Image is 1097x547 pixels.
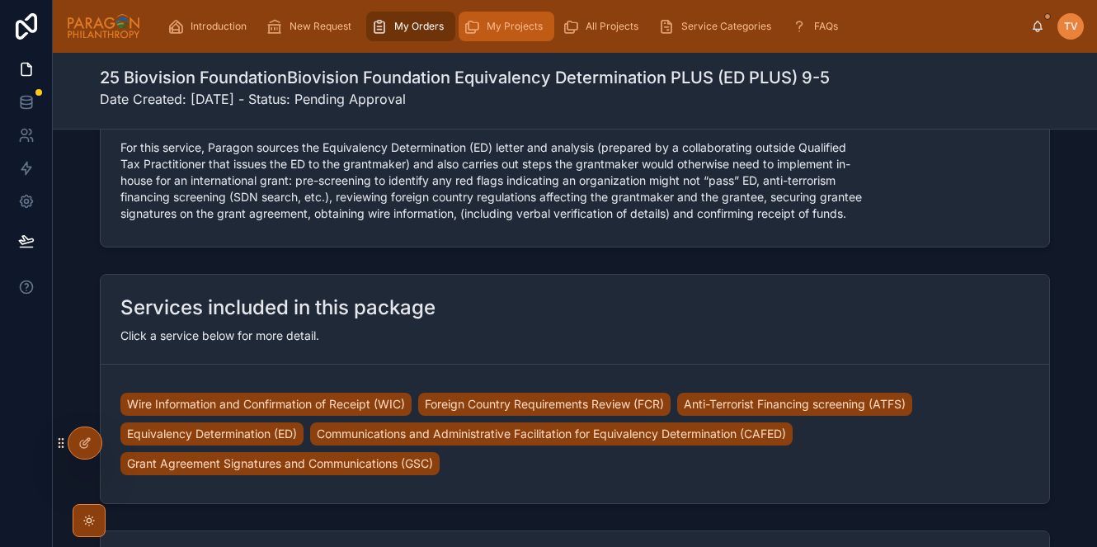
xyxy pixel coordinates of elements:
[100,66,830,89] h1: 25 Biovision FoundationBiovision Foundation Equivalency Determination PLUS (ED PLUS) 9-5
[120,452,440,475] a: Grant Agreement Signatures and Communications (GSC)
[366,12,455,41] a: My Orders
[120,295,436,321] h2: Services included in this package
[786,12,850,41] a: FAQs
[487,20,543,33] span: My Projects
[120,140,865,220] span: For this service, Paragon sources the Equivalency Determination (ED) letter and analysis (prepare...
[127,396,405,413] span: Wire Information and Confirmation of Receipt (WIC)
[558,12,650,41] a: All Projects
[814,20,838,33] span: FAQs
[261,12,363,41] a: New Request
[120,328,319,342] span: Click a service below for more detail.
[66,13,141,40] img: App logo
[310,422,793,446] a: Communications and Administrative Facilitation for Equivalency Determination (CAFED)
[120,422,304,446] a: Equivalency Determination (ED)
[418,393,671,416] a: Foreign Country Requirements Review (FCR)
[154,8,1031,45] div: scrollable content
[684,396,906,413] span: Anti-Terrorist Financing screening (ATFS)
[120,393,412,416] a: Wire Information and Confirmation of Receipt (WIC)
[653,12,783,41] a: Service Categories
[162,12,258,41] a: Introduction
[586,20,638,33] span: All Projects
[127,426,297,442] span: Equivalency Determination (ED)
[425,396,664,413] span: Foreign Country Requirements Review (FCR)
[1064,20,1078,33] span: TV
[459,12,554,41] a: My Projects
[191,20,247,33] span: Introduction
[290,20,351,33] span: New Request
[100,89,830,109] p: Date Created: [DATE] - Status: Pending Approval
[677,393,912,416] a: Anti-Terrorist Financing screening (ATFS)
[127,455,433,472] span: Grant Agreement Signatures and Communications (GSC)
[681,20,771,33] span: Service Categories
[317,426,786,442] span: Communications and Administrative Facilitation for Equivalency Determination (CAFED)
[394,20,444,33] span: My Orders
